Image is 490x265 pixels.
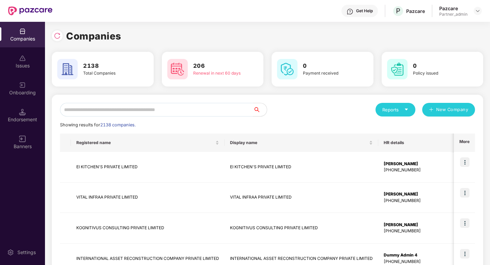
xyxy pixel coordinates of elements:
[8,6,52,15] img: New Pazcare Logo
[100,122,136,127] span: 2138 companies.
[19,55,26,62] img: svg+xml;base64,PHN2ZyBpZD0iSXNzdWVzX2Rpc2FibGVkIiB4bWxucz0iaHR0cDovL3d3dy53My5vcmcvMjAwMC9zdmciIH...
[193,62,244,71] h3: 206
[384,252,454,259] div: Dummy Admin 4
[439,12,468,17] div: Partner_admin
[347,8,353,15] img: svg+xml;base64,PHN2ZyBpZD0iSGVscC0zMngzMiIgeG1sbnM9Imh0dHA6Ly93d3cudzMub3JnLzIwMDAvc3ZnIiB3aWR0aD...
[71,152,225,183] td: EI KITCHEN'S PRIVATE LIMITED
[225,213,378,244] td: KOGNITIVUS CONSULTING PRIVATE LIMITED
[19,28,26,35] img: svg+xml;base64,PHN2ZyBpZD0iQ29tcGFuaWVzIiB4bWxucz0iaHR0cDovL3d3dy53My5vcmcvMjAwMC9zdmciIHdpZHRoPS...
[253,107,267,112] span: search
[71,183,225,213] td: VITAL INFRAA PRIVATE LIMITED
[15,249,38,256] div: Settings
[83,62,134,71] h3: 2138
[436,106,469,113] span: New Company
[422,103,475,116] button: plusNew Company
[19,82,26,89] img: svg+xml;base64,PHN2ZyB3aWR0aD0iMjAiIGhlaWdodD0iMjAiIHZpZXdCb3g9IjAgMCAyMCAyMCIgZmlsbD0ibm9uZSIgeG...
[230,140,368,145] span: Display name
[19,109,26,115] img: svg+xml;base64,PHN2ZyB3aWR0aD0iMTQuNSIgaGVpZ2h0PSIxNC41IiB2aWV3Qm94PSIwIDAgMTYgMTYiIGZpbGw9Im5vbm...
[7,249,14,256] img: svg+xml;base64,PHN2ZyBpZD0iU2V0dGluZy0yMHgyMCIgeG1sbnM9Imh0dHA6Ly93d3cudzMub3JnLzIwMDAvc3ZnIiB3aW...
[66,29,121,44] h1: Companies
[356,8,373,14] div: Get Help
[460,157,470,167] img: icon
[167,59,188,79] img: svg+xml;base64,PHN2ZyB4bWxucz0iaHR0cDovL3d3dy53My5vcmcvMjAwMC9zdmciIHdpZHRoPSI2MCIgaGVpZ2h0PSI2MC...
[413,62,464,71] h3: 0
[71,213,225,244] td: KOGNITIVUS CONSULTING PRIVATE LIMITED
[303,70,354,77] div: Payment received
[384,259,454,265] div: [PHONE_NUMBER]
[378,134,459,152] th: HR details
[475,8,480,14] img: svg+xml;base64,PHN2ZyBpZD0iRHJvcGRvd24tMzJ4MzIiIHhtbG5zPSJodHRwOi8vd3d3LnczLm9yZy8yMDAwL3N2ZyIgd2...
[277,59,297,79] img: svg+xml;base64,PHN2ZyB4bWxucz0iaHR0cDovL3d3dy53My5vcmcvMjAwMC9zdmciIHdpZHRoPSI2MCIgaGVpZ2h0PSI2MC...
[384,198,454,204] div: [PHONE_NUMBER]
[60,122,136,127] span: Showing results for
[83,70,134,77] div: Total Companies
[384,167,454,173] div: [PHONE_NUMBER]
[54,32,61,39] img: svg+xml;base64,PHN2ZyBpZD0iUmVsb2FkLTMyeDMyIiB4bWxucz0iaHR0cDovL3d3dy53My5vcmcvMjAwMC9zdmciIHdpZH...
[19,136,26,142] img: svg+xml;base64,PHN2ZyB3aWR0aD0iMTYiIGhlaWdodD0iMTYiIHZpZXdCb3g9IjAgMCAxNiAxNiIgZmlsbD0ibm9uZSIgeG...
[193,70,244,77] div: Renewal in next 60 days
[396,7,400,15] span: P
[225,134,378,152] th: Display name
[384,228,454,234] div: [PHONE_NUMBER]
[57,59,78,79] img: svg+xml;base64,PHN2ZyB4bWxucz0iaHR0cDovL3d3dy53My5vcmcvMjAwMC9zdmciIHdpZHRoPSI2MCIgaGVpZ2h0PSI2MC...
[454,134,475,152] th: More
[384,222,454,228] div: [PERSON_NAME]
[225,183,378,213] td: VITAL INFRAA PRIVATE LIMITED
[384,161,454,167] div: [PERSON_NAME]
[460,218,470,228] img: icon
[382,106,409,113] div: Reports
[404,107,409,112] span: caret-down
[413,70,464,77] div: Policy issued
[225,152,378,183] td: EI KITCHEN'S PRIVATE LIMITED
[429,107,433,113] span: plus
[460,188,470,198] img: icon
[76,140,214,145] span: Registered name
[460,249,470,259] img: icon
[406,8,425,14] div: Pazcare
[253,103,267,116] button: search
[384,191,454,198] div: [PERSON_NAME]
[387,59,408,79] img: svg+xml;base64,PHN2ZyB4bWxucz0iaHR0cDovL3d3dy53My5vcmcvMjAwMC9zdmciIHdpZHRoPSI2MCIgaGVpZ2h0PSI2MC...
[303,62,354,71] h3: 0
[439,5,468,12] div: Pazcare
[71,134,225,152] th: Registered name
